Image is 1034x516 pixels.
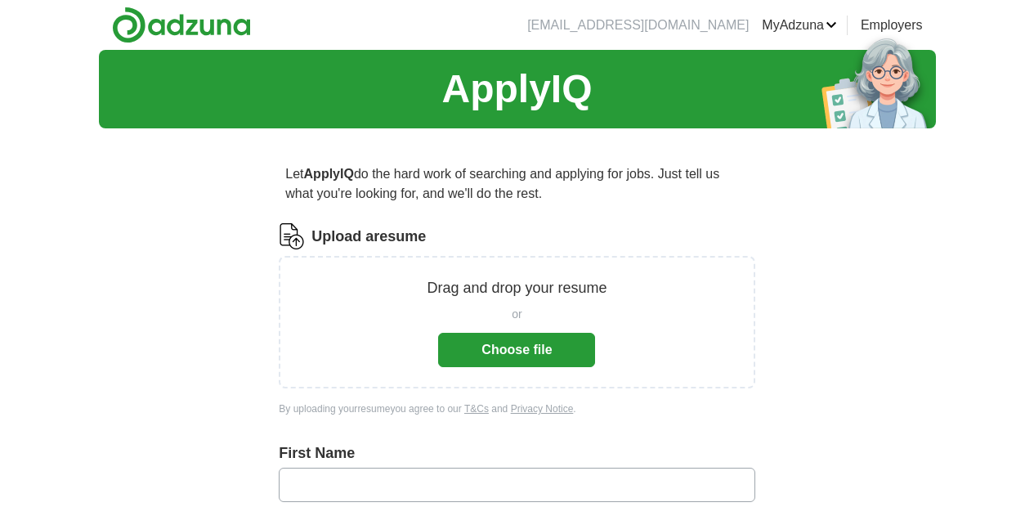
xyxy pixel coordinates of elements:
[279,223,305,249] img: CV Icon
[861,16,923,35] a: Employers
[304,167,354,181] strong: ApplyIQ
[511,403,574,415] a: Privacy Notice
[427,277,607,299] p: Drag and drop your resume
[311,226,426,248] label: Upload a resume
[527,16,749,35] li: [EMAIL_ADDRESS][DOMAIN_NAME]
[762,16,837,35] a: MyAdzuna
[438,333,595,367] button: Choose file
[279,402,754,416] div: By uploading your resume you agree to our and .
[112,7,251,43] img: Adzuna logo
[512,306,521,323] span: or
[441,60,592,119] h1: ApplyIQ
[279,158,754,210] p: Let do the hard work of searching and applying for jobs. Just tell us what you're looking for, an...
[464,403,489,415] a: T&Cs
[279,442,754,464] label: First Name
